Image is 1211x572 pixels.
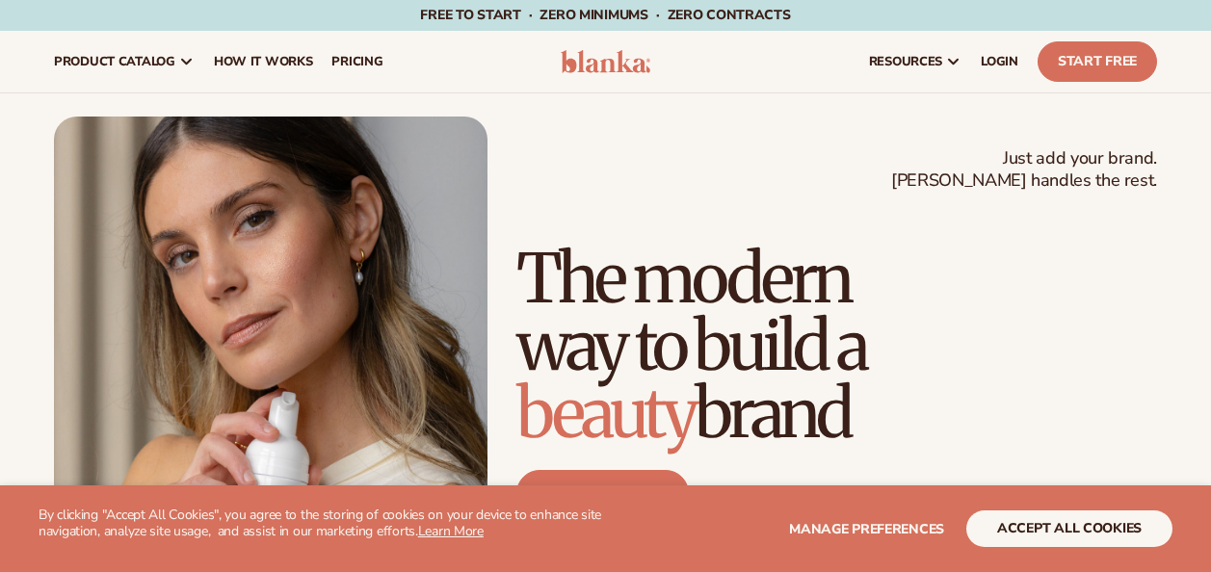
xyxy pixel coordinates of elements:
a: LOGIN [971,31,1028,92]
a: resources [859,31,971,92]
span: How It Works [214,54,313,69]
span: LOGIN [981,54,1018,69]
a: Start Free [1038,41,1157,82]
button: accept all cookies [966,510,1172,547]
img: logo [561,50,651,73]
h1: The modern way to build a brand [516,245,1157,447]
p: By clicking "Accept All Cookies", you agree to the storing of cookies on your device to enhance s... [39,507,606,540]
a: Learn More [418,522,484,540]
a: product catalog [44,31,204,92]
span: pricing [331,54,382,69]
span: resources [869,54,942,69]
span: Just add your brand. [PERSON_NAME] handles the rest. [891,147,1157,193]
button: Manage preferences [789,510,944,547]
a: pricing [322,31,392,92]
span: Free to start · ZERO minimums · ZERO contracts [420,6,790,24]
a: Start free [516,470,689,516]
span: product catalog [54,54,175,69]
span: Manage preferences [789,520,944,538]
span: beauty [516,371,695,455]
a: How It Works [204,31,323,92]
